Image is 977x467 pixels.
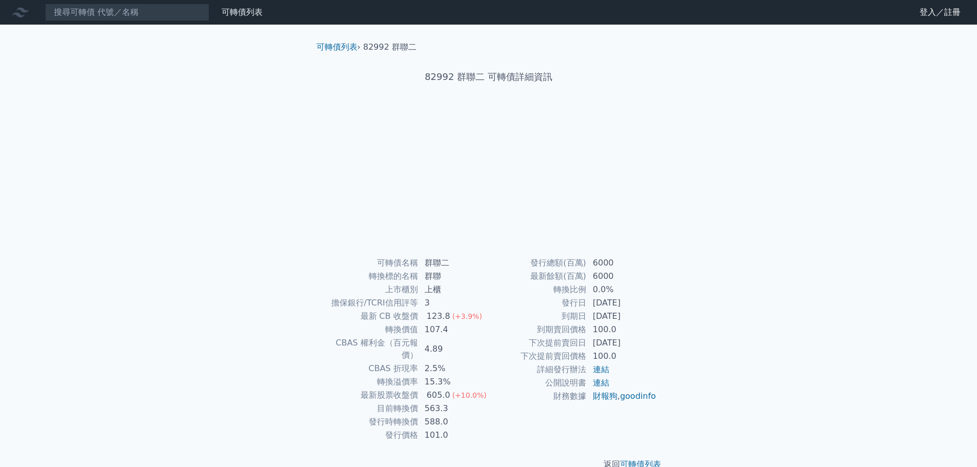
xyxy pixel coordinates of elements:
td: 轉換價值 [321,323,418,336]
td: 轉換溢價率 [321,375,418,389]
a: 可轉債列表 [316,42,357,52]
td: 財務數據 [489,390,587,403]
input: 搜尋可轉債 代號／名稱 [45,4,209,21]
span: (+10.0%) [452,391,487,399]
td: 最新 CB 收盤價 [321,310,418,323]
td: 2.5% [418,362,489,375]
td: 詳細發行辦法 [489,363,587,376]
td: 目前轉換價 [321,402,418,415]
td: 轉換標的名稱 [321,270,418,283]
td: 發行總額(百萬) [489,256,587,270]
td: 上市櫃別 [321,283,418,296]
td: 公開說明書 [489,376,587,390]
span: (+3.9%) [452,312,482,320]
td: 100.0 [587,350,657,363]
a: 登入／註冊 [911,4,969,21]
td: 到期日 [489,310,587,323]
td: 107.4 [418,323,489,336]
td: 15.3% [418,375,489,389]
a: 連結 [593,364,609,374]
td: 最新股票收盤價 [321,389,418,402]
td: , [587,390,657,403]
td: 563.3 [418,402,489,415]
td: 群聯二 [418,256,489,270]
td: 100.0 [587,323,657,336]
a: 財報狗 [593,391,617,401]
a: goodinfo [620,391,656,401]
td: CBAS 折現率 [321,362,418,375]
td: 3 [418,296,489,310]
td: 發行日 [489,296,587,310]
td: 101.0 [418,429,489,442]
td: 4.89 [418,336,489,362]
td: [DATE] [587,336,657,350]
li: 82992 群聯二 [363,41,416,53]
td: 上櫃 [418,283,489,296]
td: 發行價格 [321,429,418,442]
td: 最新餘額(百萬) [489,270,587,283]
td: 擔保銀行/TCRI信用評等 [321,296,418,310]
div: 605.0 [425,389,452,401]
td: CBAS 權利金（百元報價） [321,336,418,362]
a: 可轉債列表 [222,7,263,17]
td: 轉換比例 [489,283,587,296]
a: 連結 [593,378,609,388]
h1: 82992 群聯二 可轉債詳細資訊 [308,70,669,84]
td: [DATE] [587,310,657,323]
td: 發行時轉換價 [321,415,418,429]
div: 123.8 [425,310,452,322]
td: 下次提前賣回日 [489,336,587,350]
td: 到期賣回價格 [489,323,587,336]
td: 可轉債名稱 [321,256,418,270]
td: [DATE] [587,296,657,310]
li: › [316,41,361,53]
td: 6000 [587,270,657,283]
td: 588.0 [418,415,489,429]
td: 0.0% [587,283,657,296]
td: 下次提前賣回價格 [489,350,587,363]
td: 6000 [587,256,657,270]
td: 群聯 [418,270,489,283]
